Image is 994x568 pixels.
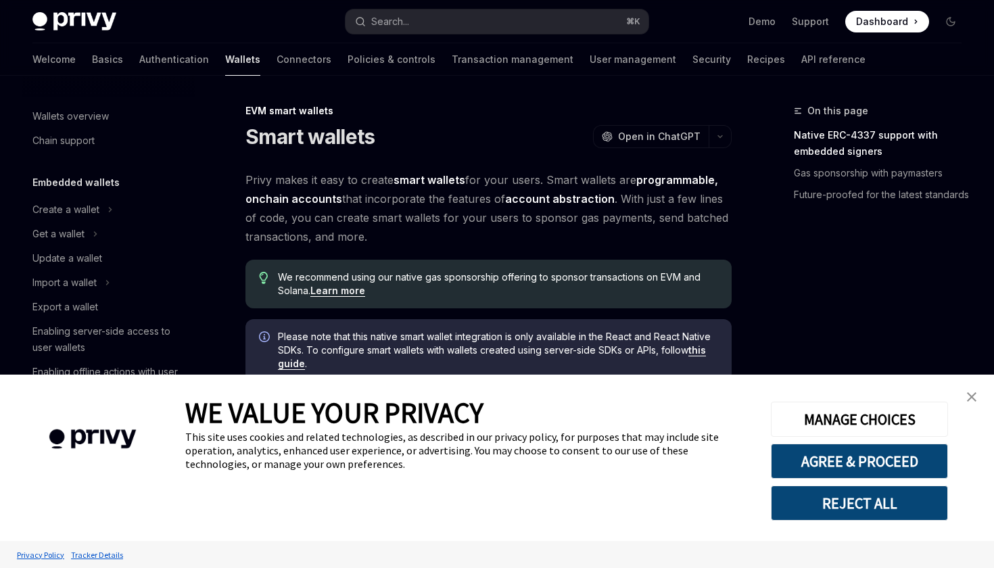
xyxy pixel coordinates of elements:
a: Enabling server-side access to user wallets [22,319,195,360]
span: On this page [807,103,868,119]
img: dark logo [32,12,116,31]
button: MANAGE CHOICES [771,402,948,437]
svg: Tip [259,272,268,284]
div: Enabling offline actions with user wallets [32,364,187,396]
a: account abstraction [505,192,615,206]
a: Gas sponsorship with paymasters [794,162,972,184]
div: Get a wallet [32,226,85,242]
a: Connectors [277,43,331,76]
a: Security [692,43,731,76]
div: Export a wallet [32,299,98,315]
span: Please note that this native smart wallet integration is only available in the React and React Na... [278,330,718,371]
span: Privy makes it easy to create for your users. Smart wallets are that incorporate the features of ... [245,170,732,246]
div: Create a wallet [32,202,99,218]
span: WE VALUE YOUR PRIVACY [185,395,483,430]
a: Welcome [32,43,76,76]
a: Tracker Details [68,543,126,567]
div: Update a wallet [32,250,102,266]
a: Learn more [310,285,365,297]
a: close banner [958,383,985,410]
a: Update a wallet [22,246,195,270]
a: Privacy Policy [14,543,68,567]
div: EVM smart wallets [245,104,732,118]
a: Recipes [747,43,785,76]
button: AGREE & PROCEED [771,444,948,479]
button: Toggle dark mode [940,11,962,32]
a: API reference [801,43,866,76]
div: This site uses cookies and related technologies, as described in our privacy policy, for purposes... [185,430,751,471]
button: REJECT ALL [771,486,948,521]
a: Export a wallet [22,295,195,319]
svg: Info [259,331,273,345]
div: Search... [371,14,409,30]
img: close banner [967,392,976,402]
a: Support [792,15,829,28]
a: Future-proofed for the latest standards [794,184,972,206]
img: company logo [20,410,165,469]
div: Chain support [32,133,95,149]
a: Wallets overview [22,104,195,128]
a: Native ERC-4337 support with embedded signers [794,124,972,162]
h5: Embedded wallets [32,174,120,191]
a: Enabling offline actions with user wallets [22,360,195,400]
h1: Smart wallets [245,124,375,149]
button: Open in ChatGPT [593,125,709,148]
button: Search...⌘K [346,9,648,34]
a: Chain support [22,128,195,153]
a: Policies & controls [348,43,435,76]
a: Wallets [225,43,260,76]
span: Dashboard [856,15,908,28]
span: Open in ChatGPT [618,130,701,143]
a: Transaction management [452,43,573,76]
span: We recommend using our native gas sponsorship offering to sponsor transactions on EVM and Solana. [278,270,718,298]
div: Enabling server-side access to user wallets [32,323,187,356]
div: Import a wallet [32,275,97,291]
a: Authentication [139,43,209,76]
div: Wallets overview [32,108,109,124]
span: ⌘ K [626,16,640,27]
strong: smart wallets [394,173,465,187]
a: Basics [92,43,123,76]
a: User management [590,43,676,76]
a: Dashboard [845,11,929,32]
a: Demo [749,15,776,28]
